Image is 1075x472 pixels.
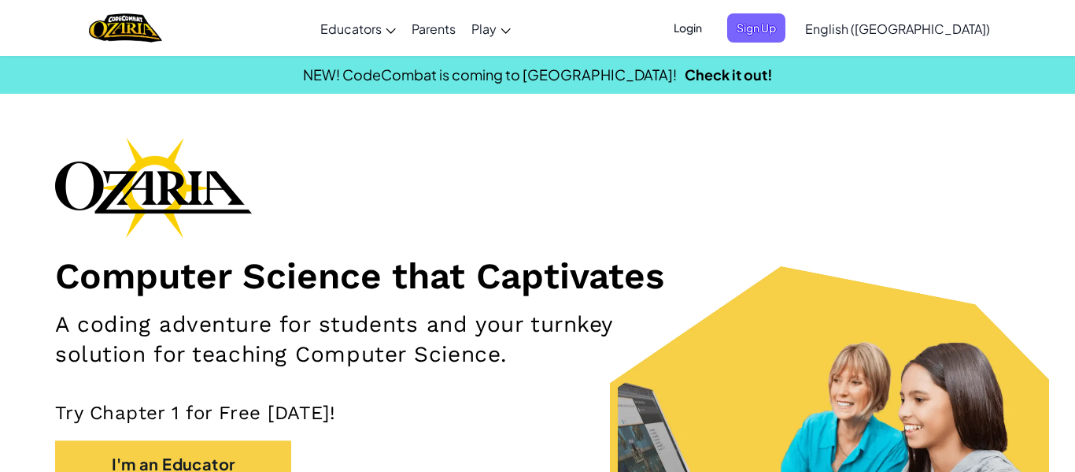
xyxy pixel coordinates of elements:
span: Educators [320,20,382,37]
button: Sign Up [727,13,785,43]
p: Try Chapter 1 for Free [DATE]! [55,401,1020,425]
button: Login [664,13,711,43]
a: Ozaria by CodeCombat logo [89,12,162,44]
a: Check it out! [685,65,773,84]
img: Ozaria branding logo [55,137,252,238]
h2: A coding adventure for students and your turnkey solution for teaching Computer Science. [55,310,701,370]
a: Educators [312,7,404,50]
h1: Computer Science that Captivates [55,254,1020,298]
span: English ([GEOGRAPHIC_DATA]) [805,20,990,37]
span: Play [471,20,497,37]
a: Parents [404,7,464,50]
a: English ([GEOGRAPHIC_DATA]) [797,7,998,50]
a: Play [464,7,519,50]
span: NEW! CodeCombat is coming to [GEOGRAPHIC_DATA]! [303,65,677,84]
img: Home [89,12,162,44]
